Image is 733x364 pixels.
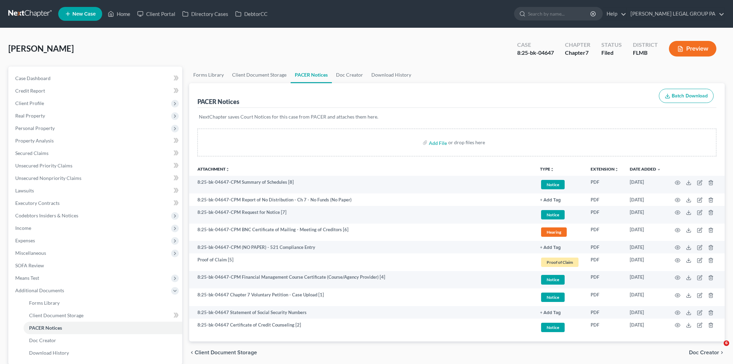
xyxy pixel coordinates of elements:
[669,41,716,57] button: Preview
[189,241,535,253] td: 8:25-bk-04647-CPM (NO PAPER) - 521 Compliance Entry
[189,193,535,206] td: 8:25-bk-04647-CPM Report of No Distribution - Ch 7 - No Funds (No Paper)
[134,8,179,20] a: Client Portal
[591,166,619,172] a: Extensionunfold_more
[541,258,579,267] span: Proof of Claim
[24,322,182,334] a: PACER Notices
[550,167,554,172] i: unfold_more
[29,337,56,343] span: Doc Creator
[10,172,182,184] a: Unsecured Nonpriority Claims
[540,197,580,203] a: + Add Tag
[585,319,624,336] td: PDF
[15,150,48,156] span: Secured Claims
[541,227,567,237] span: Hearing
[29,300,60,306] span: Forms Library
[15,237,35,243] span: Expenses
[29,312,83,318] span: Client Document Storage
[195,350,257,355] span: Client Document Storage
[659,89,714,103] button: Batch Download
[601,49,622,57] div: Filed
[585,253,624,271] td: PDF
[10,197,182,209] a: Executory Contracts
[189,306,535,319] td: 8:25-bk-04647 Statement of Social Security Numbers
[541,293,565,302] span: Notice
[585,241,624,253] td: PDF
[540,245,561,250] button: + Add Tag
[541,323,565,332] span: Notice
[615,167,619,172] i: unfold_more
[624,288,666,306] td: [DATE]
[10,147,182,159] a: Secured Claims
[540,292,580,303] a: Notice
[585,193,624,206] td: PDF
[633,41,658,49] div: District
[199,113,715,120] p: NextChapter saves Court Notices for this case from PACER and attaches them here.
[624,206,666,224] td: [DATE]
[15,138,54,144] span: Property Analysis
[585,271,624,289] td: PDF
[15,88,45,94] span: Credit Report
[528,7,591,20] input: Search by name...
[540,322,580,333] a: Notice
[624,241,666,253] td: [DATE]
[709,340,726,357] iframe: Intercom live chat
[624,306,666,319] td: [DATE]
[540,179,580,190] a: Notice
[10,184,182,197] a: Lawsuits
[189,206,535,224] td: 8:25-bk-04647-CPM Request for Notice [7]
[585,288,624,306] td: PDF
[24,347,182,359] a: Download History
[603,8,626,20] a: Help
[585,49,589,56] span: 7
[540,226,580,238] a: Hearing
[624,253,666,271] td: [DATE]
[689,350,719,355] span: Doc Creator
[189,271,535,289] td: 8:25-bk-04647-CPM Financial Management Course Certificate (Course/Agency Provider) [4]
[15,175,81,181] span: Unsecured Nonpriority Claims
[540,167,554,172] button: TYPEunfold_more
[10,85,182,97] a: Credit Report
[15,262,44,268] span: SOFA Review
[689,350,725,355] button: Doc Creator chevron_right
[624,176,666,193] td: [DATE]
[15,100,44,106] span: Client Profile
[24,297,182,309] a: Forms Library
[540,309,580,316] a: + Add Tag
[189,253,535,271] td: Proof of Claim [5]
[228,67,291,83] a: Client Document Storage
[585,224,624,241] td: PDF
[15,125,55,131] span: Personal Property
[24,334,182,347] a: Doc Creator
[15,225,31,231] span: Income
[189,319,535,336] td: 8:25-bk-04647 Certificate of Credit Counseling [2]
[189,350,195,355] i: chevron_left
[8,43,74,53] span: [PERSON_NAME]
[517,49,554,57] div: 8:25-bk-04647
[448,139,485,146] div: or drop files here
[197,97,239,106] div: PACER Notices
[15,163,72,168] span: Unsecured Priority Claims
[29,350,69,356] span: Download History
[724,340,729,346] span: 6
[541,275,565,284] span: Notice
[189,67,228,83] a: Forms Library
[15,275,39,281] span: Means Test
[633,49,658,57] div: FLMB
[585,176,624,193] td: PDF
[29,325,62,331] span: PACER Notices
[672,93,708,99] span: Batch Download
[624,193,666,206] td: [DATE]
[541,180,565,189] span: Notice
[601,41,622,49] div: Status
[624,224,666,241] td: [DATE]
[10,159,182,172] a: Unsecured Priority Claims
[540,244,580,251] a: + Add Tag
[179,8,232,20] a: Directory Cases
[540,209,580,220] a: Notice
[540,311,561,315] button: + Add Tag
[232,8,271,20] a: DebtorCC
[291,67,332,83] a: PACER Notices
[15,113,45,119] span: Real Property
[15,188,34,193] span: Lawsuits
[24,309,182,322] a: Client Document Storage
[585,206,624,224] td: PDF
